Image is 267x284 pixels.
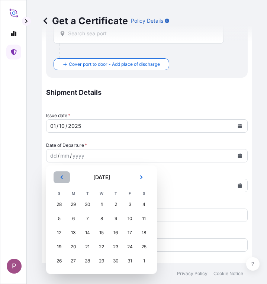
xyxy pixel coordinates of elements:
[123,212,136,225] div: Friday, 10 October 2025
[52,198,66,211] div: Sunday, 28 September 2025
[123,198,136,211] div: Friday, 3 October 2025
[52,171,151,268] div: October 2025
[67,226,80,239] div: Monday, 13 October 2025
[67,212,80,225] div: Monday, 6 October 2025
[109,240,122,254] div: Thursday, 23 October 2025
[66,189,80,197] th: M
[81,212,94,225] div: Tuesday, 7 October 2025
[95,254,108,268] div: Wednesday, 29 October 2025
[123,240,136,254] div: Friday, 24 October 2025
[67,240,80,254] div: Monday, 20 October 2025
[123,254,136,268] div: Friday, 31 October 2025
[74,174,129,181] h2: [DATE]
[137,198,151,211] div: Saturday, 4 October 2025
[95,226,108,239] div: Wednesday, 15 October 2025
[94,189,109,197] th: W
[95,240,108,254] div: Wednesday, 22 October 2025
[67,198,80,211] div: Monday, 29 September 2025
[52,212,66,225] div: Sunday, 5 October 2025
[137,212,151,225] div: Saturday, 11 October 2025
[67,254,80,268] div: Monday, 27 October 2025
[52,189,151,268] table: October 2025
[109,254,122,268] div: Thursday, 30 October 2025
[123,189,137,197] th: F
[52,240,66,254] div: Sunday, 19 October 2025
[46,165,157,274] section: Calendar
[80,189,94,197] th: T
[131,17,163,25] p: Policy Details
[54,171,70,183] button: Previous
[109,189,123,197] th: T
[137,240,151,254] div: Saturday, 25 October 2025
[42,15,128,27] p: Get a Certificate
[52,226,66,239] div: Sunday, 12 October 2025
[52,254,66,268] div: Sunday, 26 October 2025
[81,254,94,268] div: Tuesday, 28 October 2025
[137,189,151,197] th: S
[109,226,122,239] div: Thursday, 16 October 2025
[137,254,151,268] div: Saturday, 1 November 2025
[137,226,151,239] div: Saturday, 18 October 2025
[109,212,122,225] div: Thursday, 9 October 2025
[81,240,94,254] div: Tuesday, 21 October 2025
[81,198,94,211] div: Tuesday, 30 September 2025
[81,226,94,239] div: Tuesday, 14 October 2025
[123,226,136,239] div: Friday, 17 October 2025
[95,198,108,211] div: Today, Wednesday, 1 October 2025
[109,198,122,211] div: Thursday, 2 October 2025
[133,171,149,183] button: Next
[52,189,66,197] th: S
[95,212,108,225] div: Wednesday, 8 October 2025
